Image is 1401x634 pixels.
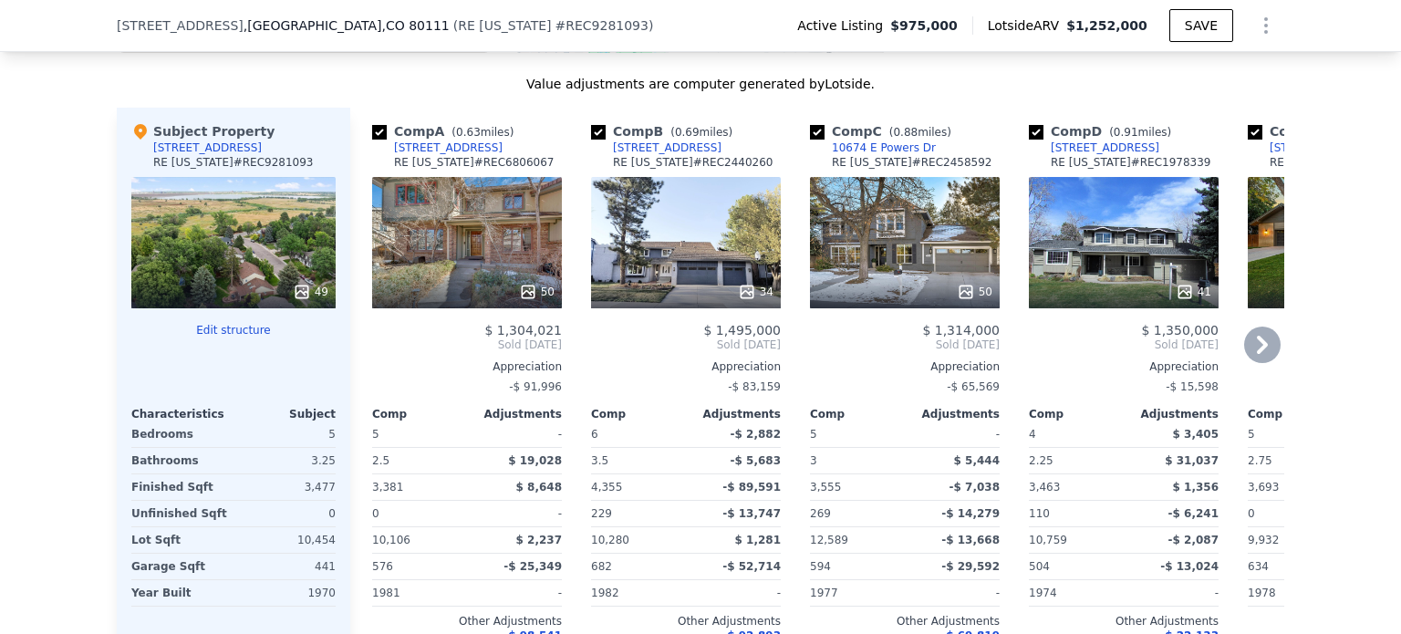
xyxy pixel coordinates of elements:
span: Lotside ARV [988,16,1066,35]
button: SAVE [1169,9,1233,42]
span: 6 [591,428,598,441]
span: 229 [591,507,612,520]
span: $ 1,314,000 [922,323,1000,338]
span: 0 [372,507,379,520]
span: -$ 2,882 [731,428,781,441]
button: Show Options [1248,7,1284,44]
div: Comp E [1248,122,1396,140]
div: 2.5 [372,448,463,473]
span: $ 3,405 [1173,428,1219,441]
div: - [690,580,781,606]
a: [STREET_ADDRESS] [591,140,721,155]
span: 0.88 [893,126,918,139]
div: Adjustments [467,407,562,421]
div: 41 [1176,283,1211,301]
div: RE [US_STATE] # REC2440260 [613,155,773,170]
a: [STREET_ADDRESS] [1029,140,1159,155]
div: 5 [237,421,336,447]
div: 1970 [237,580,336,606]
div: Unfinished Sqft [131,501,230,526]
span: 0 [1248,507,1255,520]
span: ( miles) [882,126,959,139]
span: -$ 14,279 [941,507,1000,520]
div: Comp D [1029,122,1178,140]
div: - [471,501,562,526]
div: Comp A [372,122,521,140]
span: $ 8,648 [516,481,562,494]
span: 0.69 [675,126,700,139]
a: [STREET_ADDRESS] [372,140,503,155]
span: -$ 89,591 [722,481,781,494]
span: 4,355 [591,481,622,494]
span: $ 2,237 [516,534,562,546]
div: RE [US_STATE] # REC2458592 [832,155,992,170]
span: Sold [DATE] [372,338,562,352]
a: [STREET_ADDRESS] [1248,140,1378,155]
span: 5 [1248,428,1255,441]
div: 10674 E Powers Dr [832,140,936,155]
span: -$ 13,024 [1160,560,1219,573]
span: -$ 25,349 [503,560,562,573]
span: 10,106 [372,534,410,546]
span: 5 [372,428,379,441]
span: 634 [1248,560,1269,573]
span: 9,932 [1248,534,1279,546]
span: RE [US_STATE] [458,18,551,33]
a: 10674 E Powers Dr [810,140,936,155]
div: 1982 [591,580,682,606]
div: [STREET_ADDRESS] [1051,140,1159,155]
div: 3 [810,448,901,473]
span: -$ 83,159 [728,380,781,393]
span: $1,252,000 [1066,18,1147,33]
span: 4 [1029,428,1036,441]
div: Other Adjustments [810,614,1000,629]
span: -$ 13,668 [941,534,1000,546]
div: 49 [293,283,328,301]
span: $ 1,350,000 [1141,323,1219,338]
span: -$ 91,996 [509,380,562,393]
div: Garage Sqft [131,554,230,579]
div: RE [US_STATE] # REC9281093 [153,155,314,170]
span: $ 31,037 [1165,454,1219,467]
div: Comp B [591,122,740,140]
span: 10,759 [1029,534,1067,546]
div: 3,477 [237,474,336,500]
span: # REC9281093 [555,18,649,33]
div: 1974 [1029,580,1120,606]
span: -$ 52,714 [722,560,781,573]
span: ( miles) [1102,126,1178,139]
div: [STREET_ADDRESS] [153,140,262,155]
div: - [471,580,562,606]
div: Value adjustments are computer generated by Lotside . [117,75,1284,93]
div: 1977 [810,580,901,606]
span: $ 5,444 [954,454,1000,467]
div: 1978 [1248,580,1339,606]
div: Comp [1029,407,1124,421]
div: 3.25 [237,448,336,473]
span: $ 1,356 [1173,481,1219,494]
span: Active Listing [797,16,890,35]
div: Comp [372,407,467,421]
span: 3,463 [1029,481,1060,494]
span: $975,000 [890,16,958,35]
div: 50 [519,283,555,301]
div: [STREET_ADDRESS] [1270,140,1378,155]
div: 34 [738,283,773,301]
span: Sold [DATE] [1029,338,1219,352]
div: Comp [1248,407,1343,421]
span: -$ 15,598 [1166,380,1219,393]
span: -$ 2,087 [1168,534,1219,546]
span: 576 [372,560,393,573]
div: 10,454 [237,527,336,553]
span: 3,693 [1248,481,1279,494]
span: Sold [DATE] [591,338,781,352]
div: 2.75 [1248,448,1339,473]
div: - [908,421,1000,447]
span: $ 19,028 [508,454,562,467]
span: 594 [810,560,831,573]
div: [STREET_ADDRESS] [613,140,721,155]
span: 0.91 [1114,126,1138,139]
span: -$ 7,038 [950,481,1000,494]
div: - [908,580,1000,606]
div: Appreciation [591,359,781,374]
